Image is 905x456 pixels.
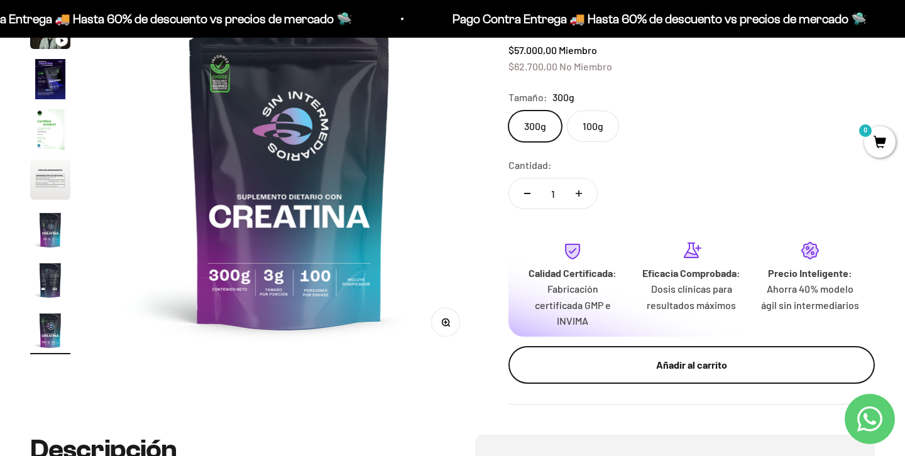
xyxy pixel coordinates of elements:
[524,281,622,329] p: Fabricación certificada GMP e INVIMA
[559,44,597,56] span: Miembro
[30,310,70,354] button: Ir al artículo 9
[508,44,557,56] span: $57.000,00
[761,281,860,313] p: Ahorra 40% modelo ágil sin intermediarios
[30,26,70,53] button: Ir al artículo 3
[30,109,70,149] img: Creatina Monohidrato
[30,59,70,103] button: Ir al artículo 4
[642,281,741,313] p: Dosis clínicas para resultados máximos
[30,160,70,200] img: Creatina Monohidrato
[858,123,873,138] mark: 0
[30,210,70,254] button: Ir al artículo 7
[508,89,547,106] legend: Tamaño:
[30,310,70,350] img: Creatina Monohidrato
[30,260,70,300] img: Creatina Monohidrato
[508,346,875,384] button: Añadir al carrito
[864,136,896,150] a: 0
[561,178,597,209] button: Aumentar cantidad
[30,160,70,204] button: Ir al artículo 6
[534,357,850,373] div: Añadir al carrito
[642,267,740,279] strong: Eficacia Comprobada:
[508,60,557,72] span: $62.700,00
[529,267,617,279] strong: Calidad Certificada:
[508,157,552,173] label: Cantidad:
[768,267,852,279] strong: Precio Inteligente:
[30,59,70,99] img: Creatina Monohidrato
[452,9,866,29] p: Pago Contra Entrega 🚚 Hasta 60% de descuento vs precios de mercado 🛸
[552,89,574,106] span: 300g
[559,60,612,72] span: No Miembro
[30,260,70,304] button: Ir al artículo 8
[30,210,70,250] img: Creatina Monohidrato
[509,178,546,209] button: Reducir cantidad
[30,109,70,153] button: Ir al artículo 5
